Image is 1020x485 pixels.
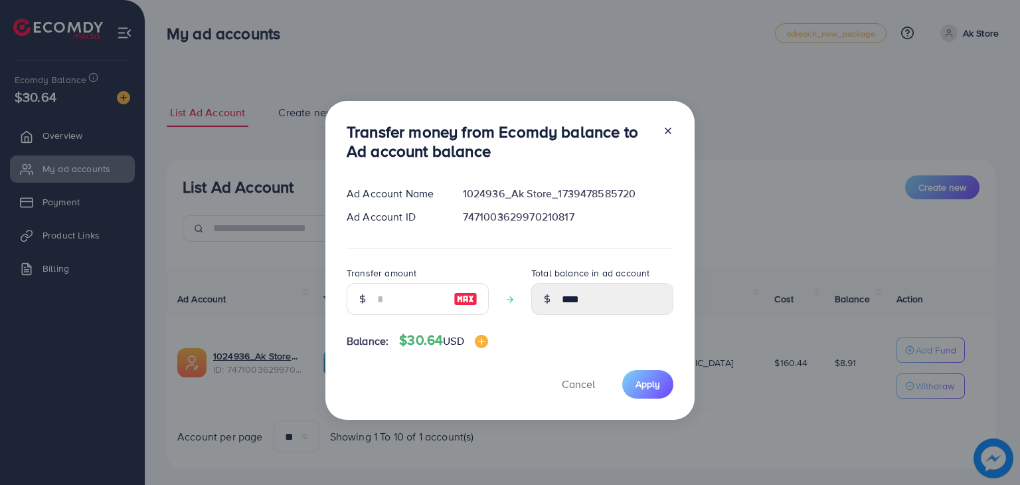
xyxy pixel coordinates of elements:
label: Transfer amount [347,266,416,280]
span: USD [443,334,464,348]
span: Balance: [347,334,388,349]
img: image [475,335,488,348]
label: Total balance in ad account [531,266,649,280]
span: Apply [636,377,660,391]
div: 1024936_Ak Store_1739478585720 [452,186,684,201]
img: image [454,291,477,307]
h3: Transfer money from Ecomdy balance to Ad account balance [347,122,652,161]
button: Cancel [545,370,612,399]
div: 7471003629970210817 [452,209,684,225]
button: Apply [622,370,673,399]
h4: $30.64 [399,332,487,349]
div: Ad Account ID [336,209,452,225]
span: Cancel [562,377,595,391]
div: Ad Account Name [336,186,452,201]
